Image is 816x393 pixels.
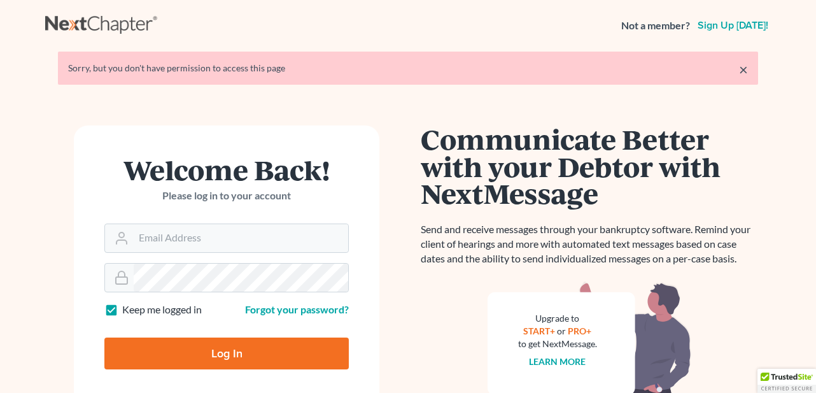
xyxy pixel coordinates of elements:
[134,224,348,252] input: Email Address
[421,125,758,207] h1: Communicate Better with your Debtor with NextMessage
[568,325,592,336] a: PRO+
[518,312,597,325] div: Upgrade to
[122,303,202,317] label: Keep me logged in
[104,189,349,203] p: Please log in to your account
[558,325,566,336] span: or
[68,62,748,75] div: Sorry, but you don't have permission to access this page
[518,338,597,350] div: to get NextMessage.
[621,18,690,33] strong: Not a member?
[530,356,586,367] a: Learn more
[757,369,816,393] div: TrustedSite Certified
[104,338,349,369] input: Log In
[245,303,349,315] a: Forgot your password?
[421,222,758,266] p: Send and receive messages through your bankruptcy software. Remind your client of hearings and mo...
[695,20,771,31] a: Sign up [DATE]!
[739,62,748,77] a: ×
[524,325,556,336] a: START+
[104,156,349,183] h1: Welcome Back!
